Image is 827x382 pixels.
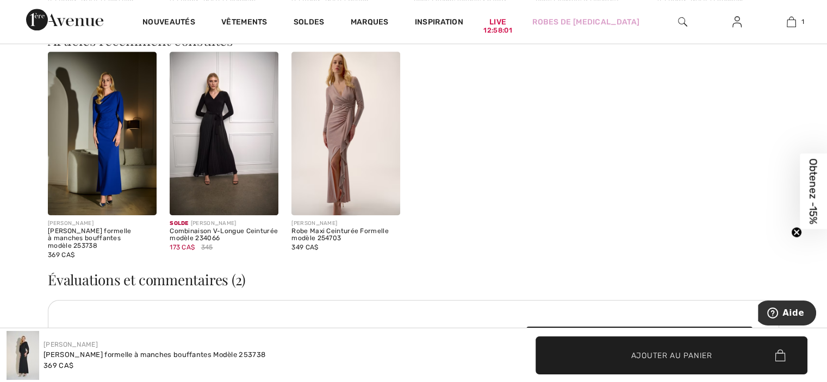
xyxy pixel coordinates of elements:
[732,15,742,28] img: Mes infos
[787,15,796,28] img: Mon panier
[7,331,39,380] img: Robe fourreau formelle &agrave; manches bouffantes mod&egrave;le 253738
[48,228,157,250] div: [PERSON_NAME] formelle à manches bouffantes modèle 253738
[43,349,265,360] div: [PERSON_NAME] formelle à manches bouffantes Modèle 253738
[142,17,195,29] a: Nouveautés
[764,15,818,28] a: 1
[415,17,463,29] span: Inspiration
[536,336,807,374] button: Ajouter au panier
[807,158,820,224] span: Obtenez -15%
[631,349,712,361] span: Ajouter au panier
[294,17,325,29] a: Soldes
[170,243,195,251] span: 173 CA$
[170,220,278,228] div: [PERSON_NAME]
[291,228,400,243] div: Robe Maxi Ceinturée Formelle modèle 254703
[221,17,268,29] a: Vêtements
[724,15,750,29] a: Se connecter
[318,327,508,340] div: Fidèle à la taille basé sur 1 commentaire
[43,341,98,348] a: [PERSON_NAME]
[758,300,816,328] iframe: Ouvre un widget dans lequel vous pouvez trouver plus d’informations
[775,349,785,361] img: Bag.svg
[351,17,389,29] a: Marques
[801,17,804,27] span: 1
[532,16,639,28] a: Robes de [MEDICAL_DATA]
[170,228,278,243] div: Combinaison V-Longue Ceinturée modèle 234066
[170,52,278,215] img: Combinaison V-Longue Ceinturée modèle 234066
[291,220,400,228] div: [PERSON_NAME]
[201,242,213,252] span: 345
[26,9,103,30] img: 1ère Avenue
[48,220,157,228] div: [PERSON_NAME]
[48,33,779,47] h3: Articles récemment consultés
[483,26,512,36] div: 12:58:01
[678,15,687,28] img: recherche
[43,361,73,370] span: 369 CA$
[291,243,318,251] span: 349 CA$
[291,52,400,215] img: Robe Maxi Ceinturée Formelle modèle 254703
[791,227,802,237] button: Close teaser
[48,52,157,215] img: Robe fourreau formelle à manches bouffantes modèle 253738
[800,153,827,229] div: Obtenez -15%Close teaser
[188,327,301,342] div: 5 sur 5
[526,327,753,348] button: Écrire un commentaire
[489,16,506,28] a: Live12:58:01
[48,251,74,259] span: 369 CA$
[48,273,779,287] h3: Évaluations et commentaires (2)
[170,220,189,227] span: Solde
